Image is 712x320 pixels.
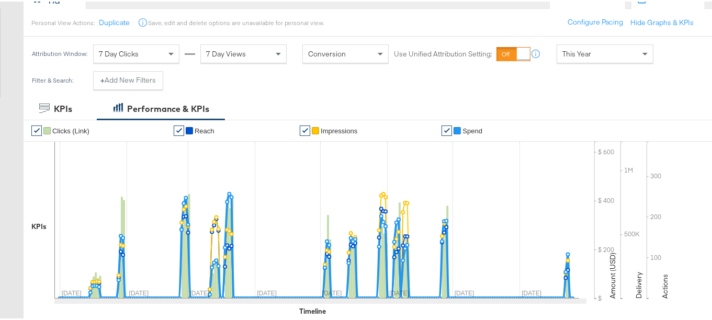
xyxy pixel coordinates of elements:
[31,49,88,56] div: Attribution Window:
[52,125,89,133] span: Clicks (Link)
[630,16,694,26] button: Hide Graphs & KPIs
[54,101,72,113] div: KPIs
[634,270,643,297] text: Delivery
[93,70,163,88] button: +Add New Filters
[608,251,617,297] text: Amount (USD)
[562,48,591,57] span: This Year
[442,124,452,134] a: ✔
[462,125,482,133] span: Spend
[31,124,42,134] a: ✔
[560,12,630,30] button: Configure Pacing
[174,124,184,134] a: ✔
[31,75,74,83] div: Filter & Search:
[321,125,357,133] span: Impressions
[195,125,214,133] span: Reach
[206,48,246,57] span: 7 Day Views
[31,220,47,230] div: KPIs
[127,101,209,113] div: Performance & KPIs
[660,272,670,297] text: Actions
[31,17,95,26] div: Personal View Actions:
[308,48,346,57] span: Conversion
[148,17,324,26] div: Save, edit and delete options are unavailable for personal view.
[99,16,130,26] button: Duplicate
[394,48,492,58] label: Use Unified Attribution Setting:
[300,305,326,315] div: Timeline
[99,48,139,57] span: 7 Day Clicks
[300,124,310,134] a: ✔
[100,74,105,84] strong: +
